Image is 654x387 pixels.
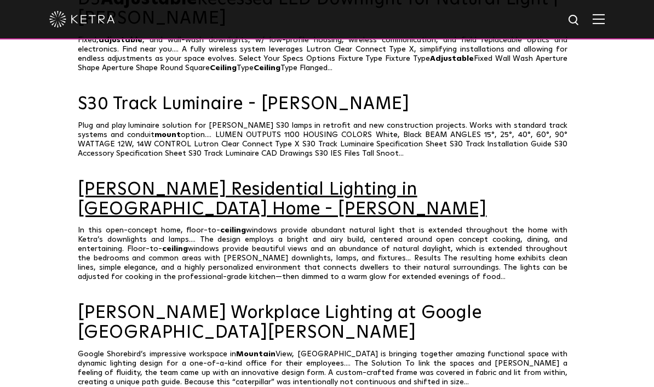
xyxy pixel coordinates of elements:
[78,95,576,114] a: S30 Track Luminaire - [PERSON_NAME]
[78,350,576,387] p: Google Shorebird’s impressive workspace in View, [GEOGRAPHIC_DATA] is bringing together amazing f...
[236,350,276,358] span: Mountain
[430,55,474,62] span: Adjustable
[567,14,581,27] img: search icon
[154,131,181,139] span: mount
[78,121,576,158] p: Plug and play luminaire solution for [PERSON_NAME] S30 lamps in retrofit and new construction pro...
[49,11,115,27] img: ketra-logo-2019-white
[99,36,142,44] span: adjustable
[162,245,188,253] span: ceiling
[593,14,605,24] img: Hamburger%20Nav.svg
[78,36,576,73] p: Fixed, , and wall-wash downlights, w/ low-profile housing, wireless communication, and field repl...
[220,226,246,234] span: ceiling
[210,64,237,72] span: Ceiling
[78,304,576,342] a: [PERSON_NAME] Workplace Lighting at Google [GEOGRAPHIC_DATA][PERSON_NAME]
[78,226,576,282] p: In this open-concept home, floor-to- windows provide abundant natural light that is extended thro...
[254,64,280,72] span: Ceiling
[78,180,576,219] a: [PERSON_NAME] Residential Lighting in [GEOGRAPHIC_DATA] Home - [PERSON_NAME]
